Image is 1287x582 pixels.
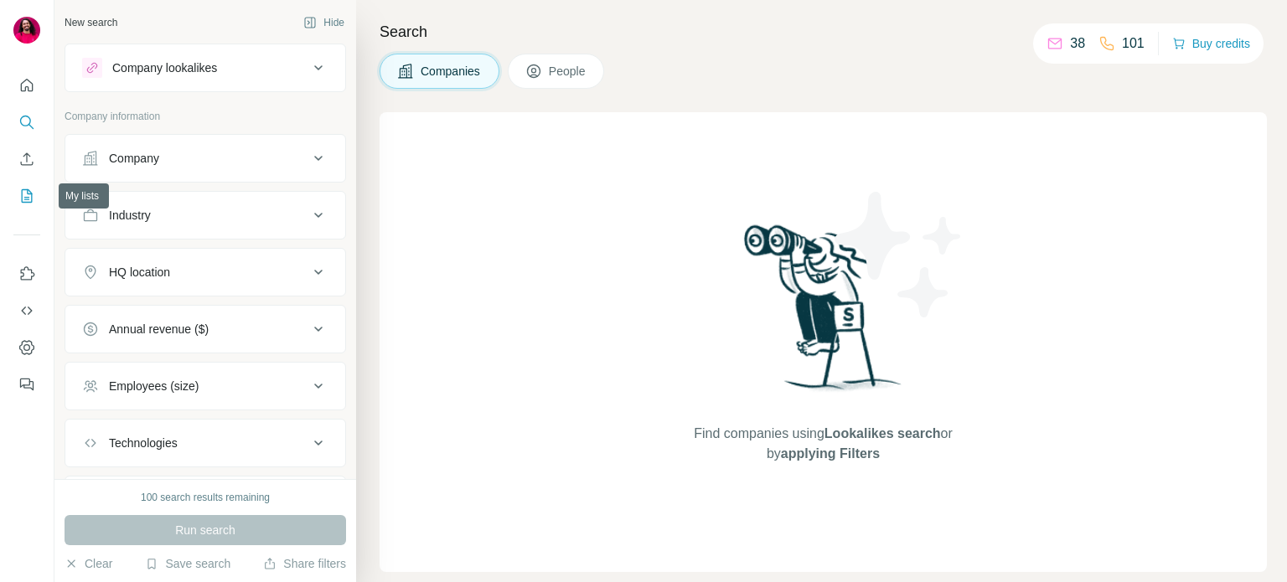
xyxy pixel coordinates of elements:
[109,321,209,337] div: Annual revenue ($)
[109,435,178,451] div: Technologies
[141,490,270,505] div: 100 search results remaining
[65,309,345,349] button: Annual revenue ($)
[13,107,40,137] button: Search
[65,138,345,178] button: Company
[689,424,957,464] span: Find companies using or by
[65,48,345,88] button: Company lookalikes
[263,555,346,572] button: Share filters
[13,332,40,363] button: Dashboard
[65,423,345,463] button: Technologies
[13,17,40,44] img: Avatar
[13,144,40,174] button: Enrich CSV
[13,70,40,100] button: Quick start
[549,63,587,80] span: People
[1070,33,1085,54] p: 38
[109,207,151,224] div: Industry
[65,15,117,30] div: New search
[65,555,112,572] button: Clear
[1122,33,1145,54] p: 101
[421,63,482,80] span: Companies
[13,296,40,326] button: Use Surfe API
[1172,32,1250,55] button: Buy credits
[781,446,880,461] span: applying Filters
[65,109,346,124] p: Company information
[65,195,345,235] button: Industry
[737,220,911,407] img: Surfe Illustration - Woman searching with binoculars
[109,264,170,281] div: HQ location
[109,378,199,394] div: Employees (size)
[380,20,1267,44] h4: Search
[824,179,974,330] img: Surfe Illustration - Stars
[13,369,40,399] button: Feedback
[109,150,159,167] div: Company
[145,555,230,572] button: Save search
[65,366,345,406] button: Employees (size)
[13,259,40,289] button: Use Surfe on LinkedIn
[13,181,40,211] button: My lists
[112,59,217,76] div: Company lookalikes
[292,10,356,35] button: Hide
[824,426,941,440] span: Lookalikes search
[65,252,345,292] button: HQ location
